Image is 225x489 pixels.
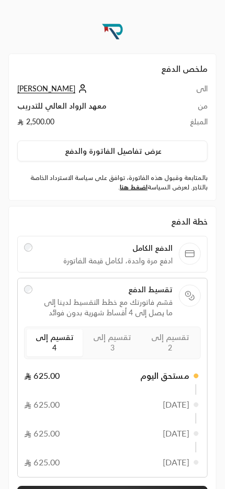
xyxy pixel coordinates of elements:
span: 625.00 [24,399,60,411]
span: تقسيم إلى 4 [36,333,74,353]
span: [DATE] [163,428,189,440]
span: تقسيم إلى 3 [93,333,131,353]
span: ادفع مرة واحدة، لكامل قيمة الفاتورة [39,256,173,266]
span: [DATE] [163,399,189,411]
td: الى [176,83,208,101]
input: تقسيط الدفعقسّم فاتورتك مع خطط التقسيط لدينا إلى ما يصل إلى 4 أقساط شهرية بدون فوائد [24,285,32,294]
td: المبلغ [176,116,208,132]
span: 625.00 [24,456,60,469]
label: بالمتابعة وقبول هذه الفاتورة، توافق على سياسة الاسترداد الخاصة بالتاجر. لعرض السياسة . [17,173,208,192]
span: تقسيم إلى 2 [151,333,189,353]
a: [PERSON_NAME] [17,84,90,93]
span: قسّم فاتورتك مع خطط التقسيط لدينا إلى ما يصل إلى 4 أقساط شهرية بدون فوائد [39,297,173,318]
h2: ملخص الدفع [17,62,208,75]
span: تقسيط الدفع [39,285,173,295]
img: Company Logo [98,17,127,45]
td: معهد الرواد العالي للتدريب [17,101,176,116]
div: خطة الدفع [17,215,208,228]
span: الدفع الكامل [39,243,173,253]
input: الدفع الكاملادفع مرة واحدة، لكامل قيمة الفاتورة [24,243,32,252]
td: 2,500.00 [17,116,176,132]
a: اضغط هنا [120,183,148,191]
span: [PERSON_NAME] [17,84,75,93]
span: [DATE] [163,456,189,469]
span: مستحق اليوم [140,370,189,382]
button: عرض تفاصيل الفاتورة والدفع [17,141,208,162]
span: 625.00 [24,370,60,382]
span: 625.00 [24,428,60,440]
td: من [176,101,208,116]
